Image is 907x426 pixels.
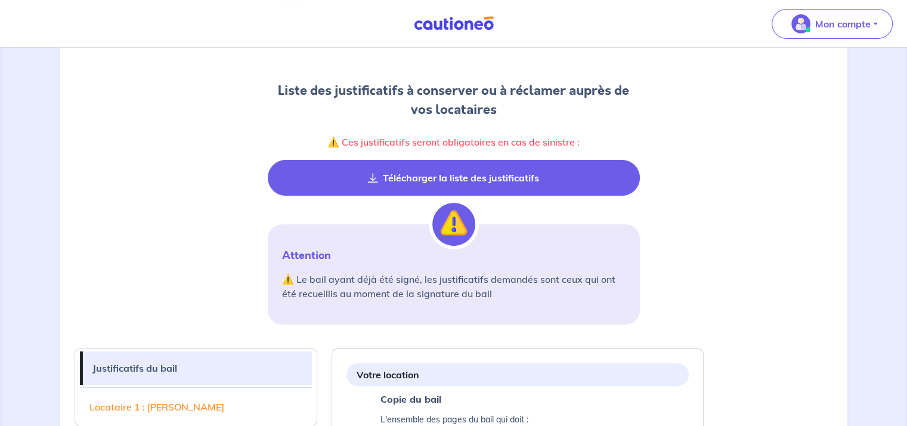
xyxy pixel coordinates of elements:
button: illu_account_valid_menu.svgMon compte [772,9,893,39]
p: Attention [282,248,626,263]
img: Cautioneo [409,16,499,31]
p: Mon compte [815,17,871,31]
img: illu_account_valid_menu.svg [791,14,810,33]
h2: Liste des justificatifs à conserver ou à réclamer auprès de vos locataires [268,81,640,119]
strong: Copie du bail [380,393,441,405]
img: illu_alert.svg [432,203,475,246]
p: ⚠️ Le bail ayant déjà été signé, les justificatifs demandés sont ceux qui ont été recueillis au m... [282,272,626,301]
p: ⚠️ Ces justificatifs seront obligatoires en cas de sinistre : [268,134,640,150]
a: Justificatifs du bail [83,351,312,385]
div: Votre location [346,363,689,386]
button: Télécharger la liste des justificatifs [268,160,640,196]
a: Locataire 1 : [PERSON_NAME] [80,390,312,424]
